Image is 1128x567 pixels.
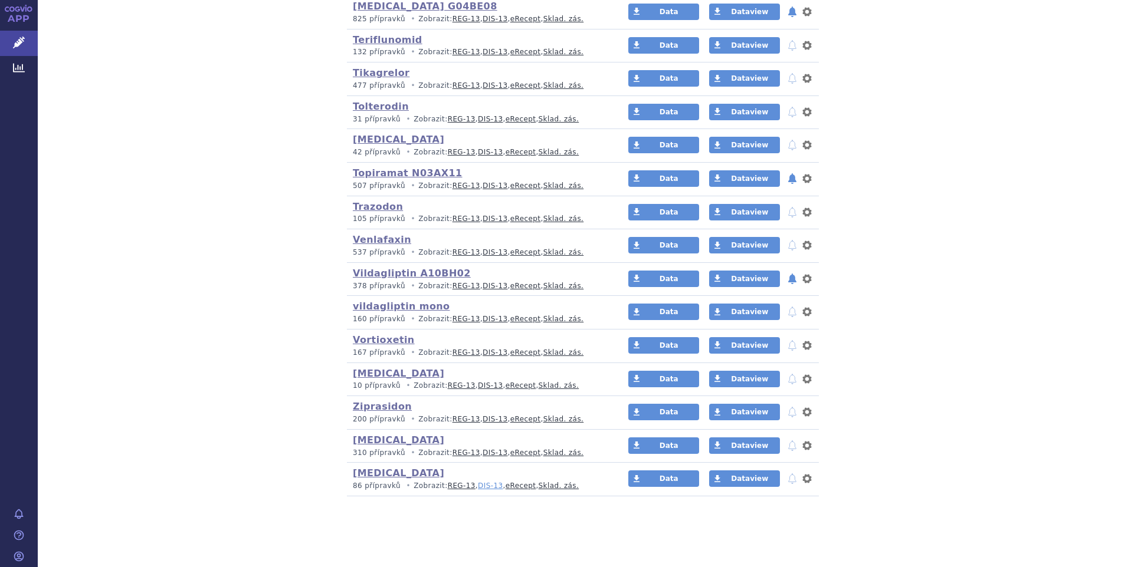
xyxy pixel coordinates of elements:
[786,305,798,319] button: notifikace
[709,271,780,287] a: Dataview
[353,481,606,491] p: Zobrazit: , , ,
[506,381,536,390] a: eRecept
[403,481,414,491] i: •
[628,204,699,220] a: Data
[801,272,813,286] button: nastavení
[353,234,411,245] a: Venlafaxin
[628,70,699,87] a: Data
[731,408,768,416] span: Dataview
[801,439,813,453] button: nastavení
[353,148,401,156] span: 42 přípravků
[353,281,606,291] p: Zobrazit: , , ,
[408,47,418,57] i: •
[452,48,480,56] a: REG-13
[786,238,798,252] button: notifikace
[786,472,798,486] button: notifikace
[628,437,699,454] a: Data
[353,348,405,357] span: 167 přípravků
[709,337,780,354] a: Dataview
[731,174,768,183] span: Dataview
[353,415,405,423] span: 200 přípravků
[353,248,606,258] p: Zobrazit: , , ,
[353,81,606,91] p: Zobrazit: , , ,
[452,215,480,223] a: REG-13
[628,337,699,354] a: Data
[628,137,699,153] a: Data
[510,48,541,56] a: eRecept
[452,81,480,90] a: REG-13
[628,104,699,120] a: Data
[801,5,813,19] button: nastavení
[628,304,699,320] a: Data
[660,441,678,450] span: Data
[483,48,507,56] a: DIS-13
[506,148,536,156] a: eRecept
[353,482,401,490] span: 86 přípravků
[801,405,813,419] button: nastavení
[483,282,507,290] a: DIS-13
[452,282,480,290] a: REG-13
[408,81,418,91] i: •
[628,470,699,487] a: Data
[483,348,507,357] a: DIS-13
[628,37,699,54] a: Data
[660,108,678,116] span: Data
[543,282,584,290] a: Sklad. zás.
[353,301,450,312] a: vildagliptin mono
[731,108,768,116] span: Dataview
[660,241,678,249] span: Data
[660,41,678,50] span: Data
[452,315,480,323] a: REG-13
[452,182,480,190] a: REG-13
[403,114,414,124] i: •
[483,248,507,256] a: DIS-13
[408,448,418,458] i: •
[483,15,507,23] a: DIS-13
[483,449,507,457] a: DIS-13
[660,408,678,416] span: Data
[353,134,444,145] a: [MEDICAL_DATA]
[478,381,503,390] a: DIS-13
[408,414,418,424] i: •
[801,38,813,52] button: nastavení
[628,170,699,187] a: Data
[731,208,768,216] span: Dataview
[353,381,401,390] span: 10 přípravků
[731,308,768,316] span: Dataview
[506,482,536,490] a: eRecept
[801,472,813,486] button: nastavení
[452,415,480,423] a: REG-13
[660,174,678,183] span: Data
[543,415,584,423] a: Sklad. zás.
[353,448,606,458] p: Zobrazit: , , ,
[353,414,606,424] p: Zobrazit: , , ,
[543,81,584,90] a: Sklad. zás.
[786,405,798,419] button: notifikace
[786,71,798,85] button: notifikace
[353,181,606,191] p: Zobrazit: , , ,
[709,404,780,420] a: Dataview
[353,282,405,290] span: 378 přípravků
[539,381,579,390] a: Sklad. zás.
[353,467,444,479] a: [MEDICAL_DATA]
[353,115,401,123] span: 31 přípravků
[408,314,418,324] i: •
[709,437,780,454] a: Dataview
[452,15,480,23] a: REG-13
[353,14,606,24] p: Zobrazit: , , ,
[510,215,541,223] a: eRecept
[786,5,798,19] button: notifikace
[801,71,813,85] button: nastavení
[543,248,584,256] a: Sklad. zás.
[510,449,541,457] a: eRecept
[539,115,579,123] a: Sklad. zás.
[478,482,503,490] a: DIS-13
[709,4,780,20] a: Dataview
[786,38,798,52] button: notifikace
[483,182,507,190] a: DIS-13
[353,401,412,412] a: Ziprasidon
[660,208,678,216] span: Data
[786,439,798,453] button: notifikace
[660,474,678,483] span: Data
[403,147,414,157] i: •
